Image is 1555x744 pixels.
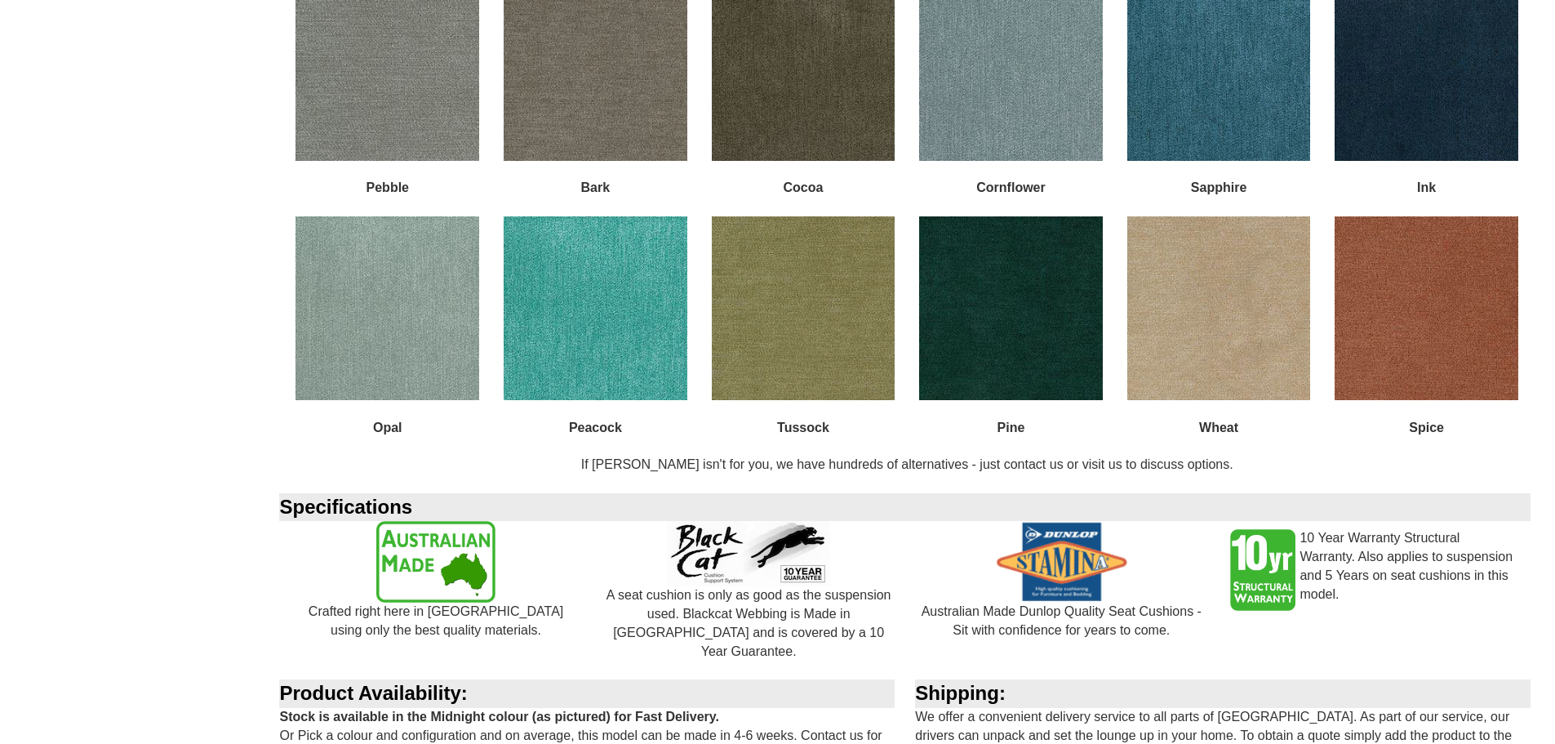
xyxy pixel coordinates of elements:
img: Peacock [504,216,687,400]
div: A seat cushion is only as good as the suspension used. Blackcat Webbing is Made in [GEOGRAPHIC_DA... [593,521,905,679]
b: Pebble [367,180,409,194]
img: Black Cat Suspension [667,521,830,586]
b: Pine [997,421,1025,434]
div: Specifications [279,493,1531,521]
b: Spice [1409,421,1444,434]
b: Cornflower [976,180,1045,194]
b: Peacock [569,421,622,434]
img: Wheat [1127,216,1311,400]
div: 10 Year Warranty Structural Warranty. Also applies to suspension and 5 Years on seat cushions in ... [1218,521,1531,619]
img: Tussock [712,216,895,400]
div: Australian Made Dunlop Quality Seat Cushions - Sit with confidence for years to come. [905,521,1218,659]
div: Shipping: [915,679,1531,707]
img: Opal [295,216,479,400]
b: Ink [1417,180,1436,194]
b: Tussock [777,421,829,434]
img: Australian Made [376,521,495,603]
img: Spice [1335,216,1518,400]
b: Bark [581,180,611,194]
img: Dunlop Stamina Foams [995,521,1128,603]
b: Sapphire [1191,180,1246,194]
img: Pine [919,216,1103,400]
div: Product Availability: [279,679,895,707]
img: 10 Year Structural Warranty [1230,529,1296,611]
b: Opal [373,421,402,434]
b: Cocoa [783,180,823,194]
b: Wheat [1199,421,1238,434]
b: Stock is available in the Midnight colour (as pictured) for Fast Delivery. [279,710,718,724]
div: Crafted right here in [GEOGRAPHIC_DATA] using only the best quality materials. [279,521,592,659]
